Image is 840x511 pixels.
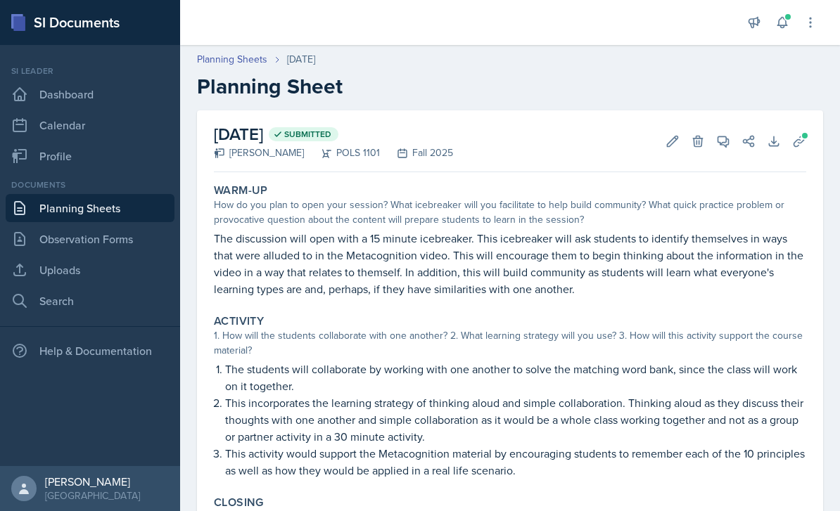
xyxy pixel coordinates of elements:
a: Planning Sheets [6,194,174,222]
h2: [DATE] [214,122,453,147]
a: Uploads [6,256,174,284]
p: This activity would support the Metacognition material by encouraging students to remember each o... [225,445,806,479]
div: [PERSON_NAME] [45,474,140,489]
div: Documents [6,179,174,191]
div: Fall 2025 [380,145,453,160]
div: How do you plan to open your session? What icebreaker will you facilitate to help build community... [214,198,806,227]
a: Observation Forms [6,225,174,253]
p: The students will collaborate by working with one another to solve the matching word bank, since ... [225,361,806,394]
div: [GEOGRAPHIC_DATA] [45,489,140,503]
div: [PERSON_NAME] [214,145,304,160]
a: Search [6,287,174,315]
label: Closing [214,496,264,510]
label: Activity [214,314,264,328]
div: [DATE] [287,52,315,67]
a: Profile [6,142,174,170]
div: 1. How will the students collaborate with one another? 2. What learning strategy will you use? 3.... [214,328,806,358]
h2: Planning Sheet [197,74,823,99]
p: This incorporates the learning strategy of thinking aloud and simple collaboration. Thinking alou... [225,394,806,445]
span: Submitted [284,129,331,140]
a: Planning Sheets [197,52,267,67]
div: Si leader [6,65,174,77]
label: Warm-Up [214,183,268,198]
div: Help & Documentation [6,337,174,365]
p: The discussion will open with a 15 minute icebreaker. This icebreaker will ask students to identi... [214,230,806,297]
a: Dashboard [6,80,174,108]
div: POLS 1101 [304,145,380,160]
a: Calendar [6,111,174,139]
